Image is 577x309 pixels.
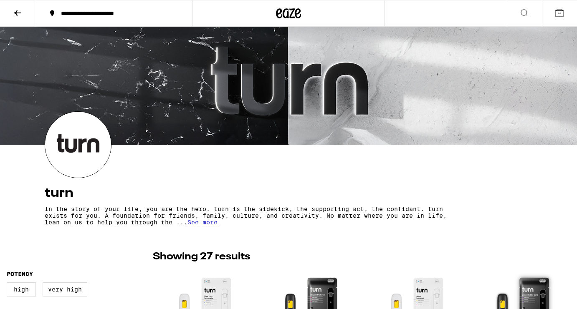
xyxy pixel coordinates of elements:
img: turn logo [45,112,111,178]
p: In the story of your life, you are the hero. turn is the sidekick, the supporting act, the confid... [45,206,459,226]
label: High [7,282,36,296]
label: Very High [43,282,87,296]
span: See more [187,219,218,226]
legend: Potency [7,271,33,277]
p: Showing 27 results [153,250,250,264]
h4: turn [45,186,532,200]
